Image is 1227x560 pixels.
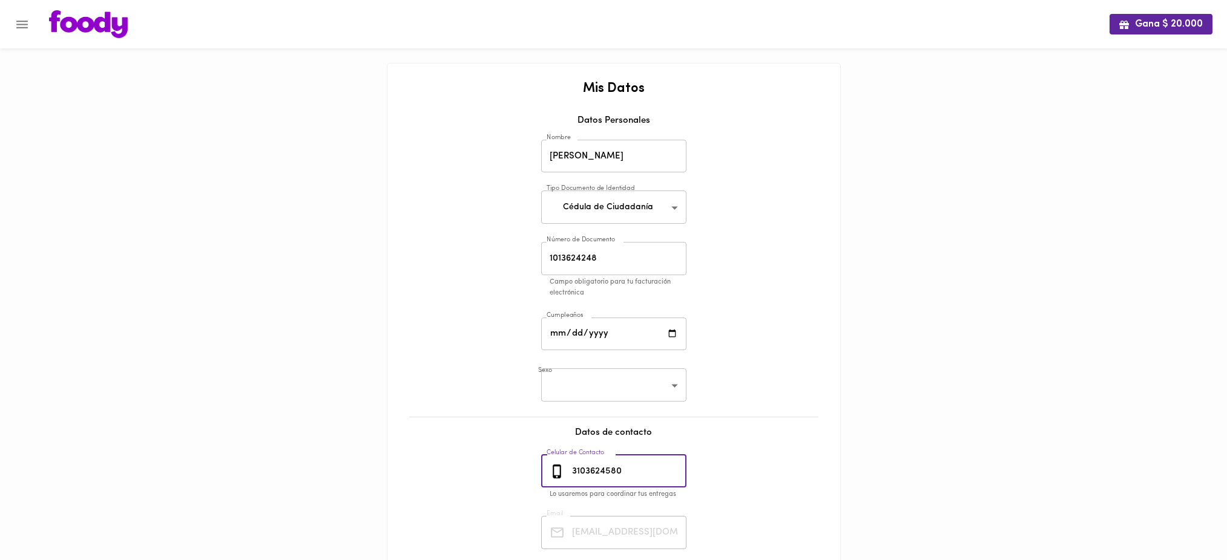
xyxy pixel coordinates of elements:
h2: Mis Datos [400,82,828,96]
button: Menu [7,10,37,39]
p: Campo obligatorio para tu facturación electrónica [550,277,695,299]
div: Datos de contacto [400,426,828,451]
input: Tu Email [570,516,686,549]
iframe: Messagebird Livechat Widget [1157,490,1215,548]
p: Lo usaremos para coordinar tus entregas [550,489,695,500]
input: Tu nombre [541,140,686,173]
input: 3010000000 [570,455,686,488]
label: Sexo [538,366,552,376]
input: Número de Documento [541,242,686,275]
button: Gana $ 20.000 [1110,14,1212,34]
div: ​ [541,368,686,402]
div: Datos Personales [400,114,828,136]
div: Cédula de Ciudadanía [541,190,686,224]
span: Gana $ 20.000 [1119,19,1203,30]
img: logo.png [49,10,128,38]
